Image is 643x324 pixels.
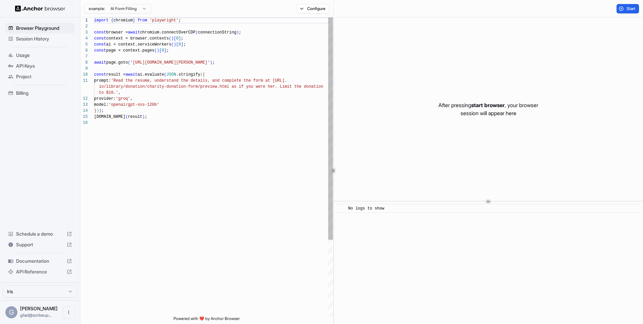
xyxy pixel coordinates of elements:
span: ) [174,42,176,47]
span: prompt: [94,78,111,83]
div: 6 [80,48,88,54]
span: result [128,114,142,119]
div: 13 [80,102,88,108]
span: ( [200,72,203,77]
span: 0 [178,42,181,47]
span: page.goto [106,60,128,65]
span: to $10.' [99,90,118,95]
span: , [118,90,121,95]
span: [ [174,36,176,41]
div: 5 [80,42,88,48]
div: API Reference [5,266,75,277]
span: model: [94,102,109,107]
span: ( [126,114,128,119]
span: 0 [176,36,178,41]
span: Schedule a demo [16,231,64,237]
div: 8 [80,60,88,66]
span: import [94,18,109,23]
div: 9 [80,66,88,72]
div: Documentation [5,256,75,266]
span: Browser Playground [16,25,72,31]
button: Configure [297,4,329,13]
span: const [94,72,106,77]
span: connectionString [198,30,236,35]
span: ) [96,108,99,113]
span: Support [16,241,64,248]
span: ai = context.serviceWorkers [106,42,171,47]
img: Anchor Logo [15,5,65,12]
span: Usage [16,52,72,59]
span: const [94,42,106,47]
div: Billing [5,88,75,98]
span: await [94,60,106,65]
span: ] [164,48,166,53]
span: from [138,18,147,23]
span: lete the form at [URL]. [231,78,287,83]
span: ) [236,30,239,35]
span: ( [154,48,157,53]
span: [ [176,42,178,47]
span: 'Read the resume, understand the details, and comp [111,78,231,83]
span: ai.evaluate [138,72,164,77]
span: Project [16,73,72,80]
span: } [94,108,96,113]
span: ; [181,36,183,41]
span: ( [169,36,171,41]
span: await [128,30,140,35]
span: [ [159,48,161,53]
span: result = [106,72,126,77]
div: Support [5,239,75,250]
span: ] [181,42,183,47]
span: ; [166,48,169,53]
div: 2 [80,23,88,29]
span: No logs to show [348,206,384,211]
div: Usage [5,50,75,61]
span: ; [183,42,186,47]
div: Browser Playground [5,23,75,33]
span: start browser [471,102,505,108]
span: ) [157,48,159,53]
div: Project [5,71,75,82]
span: browser = [106,30,128,35]
div: 12 [80,96,88,102]
span: , [130,96,133,101]
span: .stringify [176,72,200,77]
span: [DOMAIN_NAME] [94,114,126,119]
div: 16 [80,120,88,126]
span: Documentation [16,258,64,264]
span: ; [101,108,104,113]
button: Start [617,4,639,13]
span: ( [164,72,166,77]
span: html as if you were her. Limit the donation [219,84,323,89]
span: 'openai/gpt-oss-120b' [109,102,159,107]
div: 10 [80,72,88,78]
span: context = browser.contexts [106,36,169,41]
span: Session History [16,35,72,42]
div: G [5,306,17,318]
span: ] [178,36,181,41]
span: Billing [16,90,72,96]
span: API Reference [16,268,64,275]
div: 3 [80,29,88,35]
span: ( [128,60,130,65]
span: { [111,18,113,23]
span: example: [89,6,105,11]
div: 1 [80,17,88,23]
p: After pressing , your browser session will appear here [438,101,538,117]
span: JSON [166,72,176,77]
span: 0 [162,48,164,53]
span: API Keys [16,63,72,69]
span: { [203,72,205,77]
span: ( [171,42,173,47]
span: ; [145,114,147,119]
span: chromium.connectOverCDP [140,30,196,35]
div: 4 [80,35,88,42]
span: ) [171,36,173,41]
span: ) [99,108,101,113]
span: gilad@scribeup.io [20,313,52,318]
div: Session History [5,33,75,44]
button: Open menu [63,306,75,318]
span: } [133,18,135,23]
div: 14 [80,108,88,114]
span: await [126,72,138,77]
